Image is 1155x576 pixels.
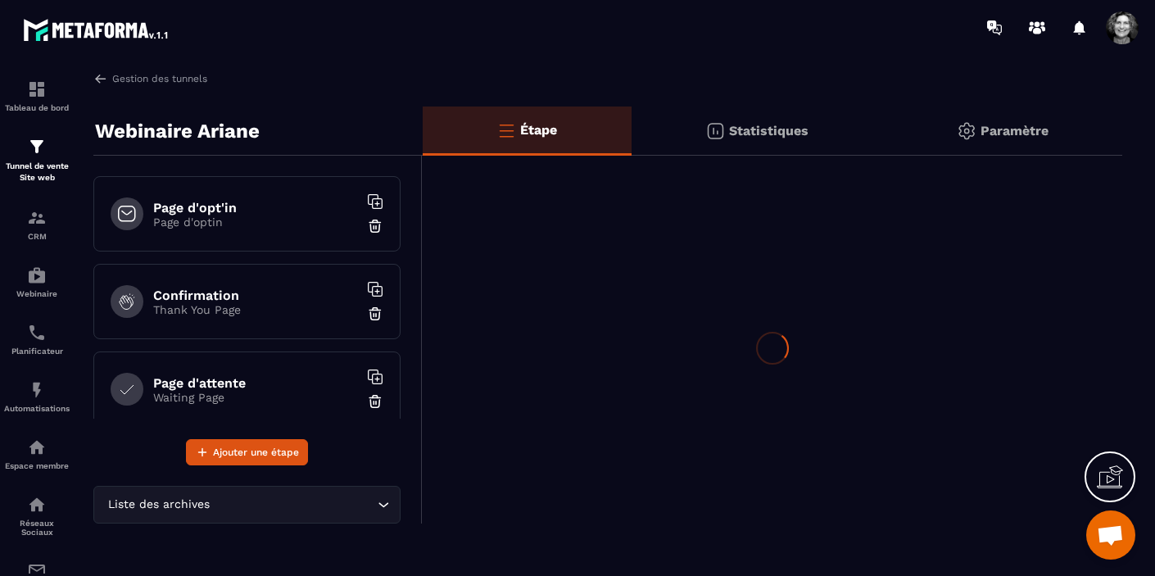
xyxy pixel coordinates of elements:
[520,122,557,138] p: Étape
[705,121,725,141] img: stats.20deebd0.svg
[4,289,70,298] p: Webinaire
[367,393,383,410] img: trash
[27,438,47,457] img: automations
[4,103,70,112] p: Tableau de bord
[93,71,207,86] a: Gestion des tunnels
[4,519,70,537] p: Réseaux Sociaux
[4,483,70,549] a: social-networksocial-networkRéseaux Sociaux
[153,200,358,215] h6: Page d'opt'in
[4,404,70,413] p: Automatisations
[957,121,976,141] img: setting-gr.5f69749f.svg
[367,218,383,234] img: trash
[4,311,70,368] a: schedulerschedulerPlanificateur
[27,495,47,515] img: social-network
[27,208,47,228] img: formation
[27,137,47,156] img: formation
[93,71,108,86] img: arrow
[27,265,47,285] img: automations
[153,375,358,391] h6: Page d'attente
[213,444,299,460] span: Ajouter une étape
[93,486,401,524] div: Search for option
[4,232,70,241] p: CRM
[4,161,70,184] p: Tunnel de vente Site web
[496,120,516,140] img: bars-o.4a397970.svg
[4,67,70,125] a: formationformationTableau de bord
[27,79,47,99] img: formation
[981,123,1049,138] p: Paramètre
[27,323,47,342] img: scheduler
[27,380,47,400] img: automations
[729,123,808,138] p: Statistiques
[4,368,70,425] a: automationsautomationsAutomatisations
[104,496,213,514] span: Liste des archives
[4,347,70,356] p: Planificateur
[4,196,70,253] a: formationformationCRM
[23,15,170,44] img: logo
[4,125,70,196] a: formationformationTunnel de vente Site web
[1086,510,1135,560] div: Ouvrir le chat
[153,303,358,316] p: Thank You Page
[4,425,70,483] a: automationsautomationsEspace membre
[153,288,358,303] h6: Confirmation
[4,253,70,311] a: automationsautomationsWebinaire
[4,461,70,470] p: Espace membre
[153,215,358,229] p: Page d'optin
[153,391,358,404] p: Waiting Page
[186,439,308,465] button: Ajouter une étape
[367,306,383,322] img: trash
[95,115,260,147] p: Webinaire Ariane
[213,496,374,514] input: Search for option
